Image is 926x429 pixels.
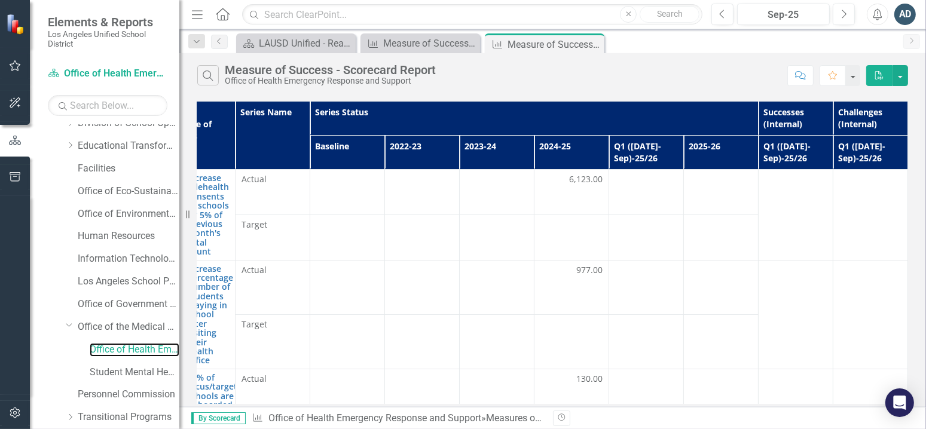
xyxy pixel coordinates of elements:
[48,15,167,29] span: Elements & Reports
[609,170,684,215] td: Double-Click to Edit
[385,214,460,260] td: Double-Click to Edit
[236,170,310,215] td: Double-Click to Edit
[187,264,233,365] a: Increase percentage number of students staying in school after visiting their health office
[684,214,759,260] td: Double-Click to Edit
[48,67,167,81] a: Office of Health Emergency Response and Support
[310,214,385,260] td: Double-Click to Edit
[486,412,576,424] a: Measures of Success
[385,260,460,314] td: Double-Click to Edit
[239,36,353,51] a: LAUSD Unified - Ready for the World
[78,185,179,198] a: Office of Eco-Sustainability
[310,170,385,215] td: Double-Click to Edit
[259,36,353,51] div: LAUSD Unified - Ready for the World
[383,36,477,51] div: Measure of Success - Scorecard Report
[684,314,759,369] td: Double-Click to Edit
[385,369,460,405] td: Double-Click to Edit
[460,214,534,260] td: Double-Click to Edit
[363,36,477,51] a: Measure of Success - Scorecard Report
[460,170,534,215] td: Double-Click to Edit
[684,369,759,405] td: Double-Click to Edit
[252,412,544,425] div: » »
[78,410,179,424] a: Transitional Programs
[737,4,830,25] button: Sep-25
[268,412,481,424] a: Office of Health Emergency Response and Support
[161,260,236,369] td: Double-Click to Edit Right Click for Context Menu
[225,63,436,76] div: Measure of Success - Scorecard Report
[242,219,304,231] span: Target
[78,298,179,311] a: Office of Government Relations
[534,260,609,314] td: Double-Click to Edit
[236,214,310,260] td: Double-Click to Edit
[534,369,609,405] td: Double-Click to Edit
[191,412,246,424] span: By Scorecard
[236,314,310,369] td: Double-Click to Edit
[242,318,304,330] span: Target
[48,29,167,49] small: Los Angeles Unified School District
[684,170,759,215] td: Double-Click to Edit
[310,314,385,369] td: Double-Click to Edit
[78,388,179,402] a: Personnel Commission
[741,8,826,22] div: Sep-25
[225,76,436,85] div: Office of Health Emergency Response and Support
[609,369,684,405] td: Double-Click to Edit
[460,260,534,314] td: Double-Click to Edit
[759,170,833,261] td: Double-Click to Edit
[78,320,179,334] a: Office of the Medical Director
[310,369,385,405] td: Double-Click to Edit
[78,162,179,176] a: Facilities
[460,369,534,405] td: Double-Click to Edit
[242,264,304,276] span: Actual
[460,314,534,369] td: Double-Click to Edit
[90,366,179,379] a: Student Mental Health and Wellness Services
[242,373,304,385] span: Actual
[657,9,683,19] span: Search
[885,388,914,417] div: Open Intercom Messenger
[508,37,601,52] div: Measure of Success - Scorecard Report
[569,173,603,185] span: 6,123.00
[894,4,916,25] button: AD
[242,173,304,185] span: Actual
[78,275,179,289] a: Los Angeles School Police
[534,314,609,369] td: Double-Click to Edit
[576,264,603,276] span: 977.00
[833,170,908,261] td: Double-Click to Edit
[684,260,759,314] td: Double-Click to Edit
[161,170,236,261] td: Double-Click to Edit Right Click for Context Menu
[78,252,179,266] a: Information Technology Services
[385,170,460,215] td: Double-Click to Edit
[385,314,460,369] td: Double-Click to Edit
[609,314,684,369] td: Double-Click to Edit
[187,173,229,256] a: Increase telehealth consents at schools by 5% of previous month's total count
[759,260,833,369] td: Double-Click to Edit
[78,229,179,243] a: Human Resources
[310,260,385,314] td: Double-Click to Edit
[236,369,310,405] td: Double-Click to Edit
[640,6,699,23] button: Search
[6,13,27,35] img: ClearPoint Strategy
[242,4,702,25] input: Search ClearPoint...
[576,373,603,385] span: 130.00
[78,207,179,221] a: Office of Environmental Health and Safety
[48,95,167,116] input: Search Below...
[78,139,179,153] a: Educational Transformation Office
[833,260,908,369] td: Double-Click to Edit
[534,170,609,215] td: Double-Click to Edit
[534,214,609,260] td: Double-Click to Edit
[609,260,684,314] td: Double-Click to Edit
[236,260,310,314] td: Double-Click to Edit
[609,214,684,260] td: Double-Click to Edit
[90,343,179,357] a: Office of Health Emergency Response and Support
